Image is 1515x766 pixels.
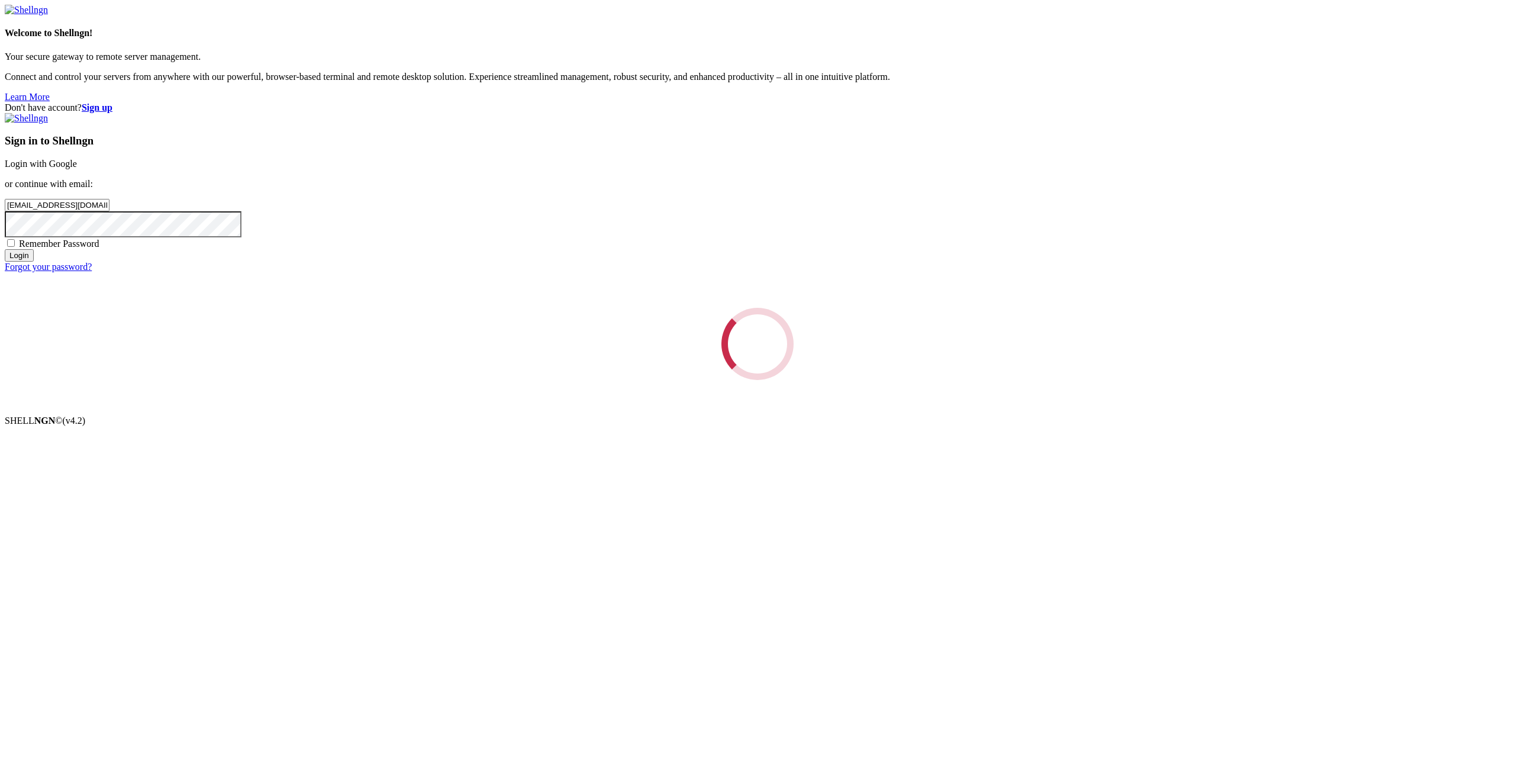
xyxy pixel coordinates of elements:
a: Learn More [5,92,50,102]
div: Loading... [721,308,794,380]
a: Forgot your password? [5,262,92,272]
p: or continue with email: [5,179,1510,189]
span: SHELL © [5,416,85,426]
span: Remember Password [19,239,99,249]
p: Connect and control your servers from anywhere with our powerful, browser-based terminal and remo... [5,72,1510,82]
input: Login [5,249,34,262]
h4: Welcome to Shellngn! [5,28,1510,38]
span: 4.2.0 [63,416,86,426]
input: Remember Password [7,239,15,247]
img: Shellngn [5,5,48,15]
a: Login with Google [5,159,77,169]
h3: Sign in to Shellngn [5,134,1510,147]
input: Email address [5,199,109,211]
p: Your secure gateway to remote server management. [5,52,1510,62]
b: NGN [34,416,56,426]
div: Don't have account? [5,102,1510,113]
a: Sign up [82,102,112,112]
img: Shellngn [5,113,48,124]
